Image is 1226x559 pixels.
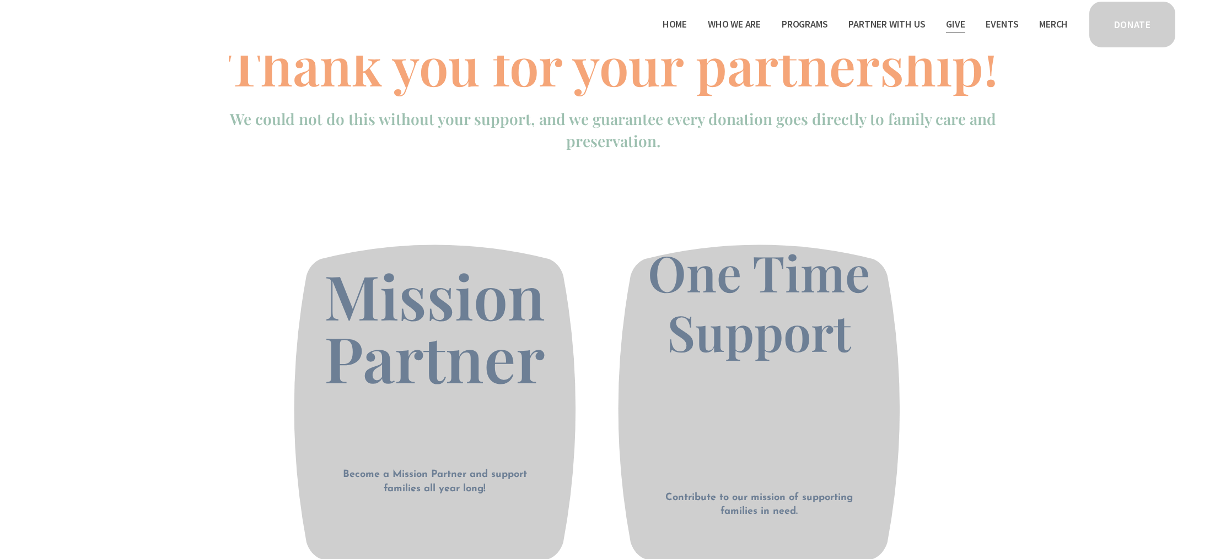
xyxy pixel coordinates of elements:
a: folder dropdown [848,15,925,33]
span: Partner [324,315,545,399]
a: Home [663,15,687,33]
span: One Time Support [648,239,882,365]
a: Merch [1039,15,1068,33]
span: Who We Are [708,17,761,32]
span: Thank you for your partnership! [227,29,998,100]
a: Give [946,15,965,33]
span: Programs [782,17,828,32]
strong: Become a Mission Partner and support families all year long! [343,470,530,493]
span: We could not do this without your support, and we guarantee every donation goes directly to famil... [230,108,1000,151]
span: Mission [324,254,545,336]
a: folder dropdown [782,15,828,33]
a: Events [986,15,1018,33]
a: folder dropdown [708,15,761,33]
span: Partner With Us [848,17,925,32]
strong: Contribute to our mission of supporting families in need. [665,493,856,517]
